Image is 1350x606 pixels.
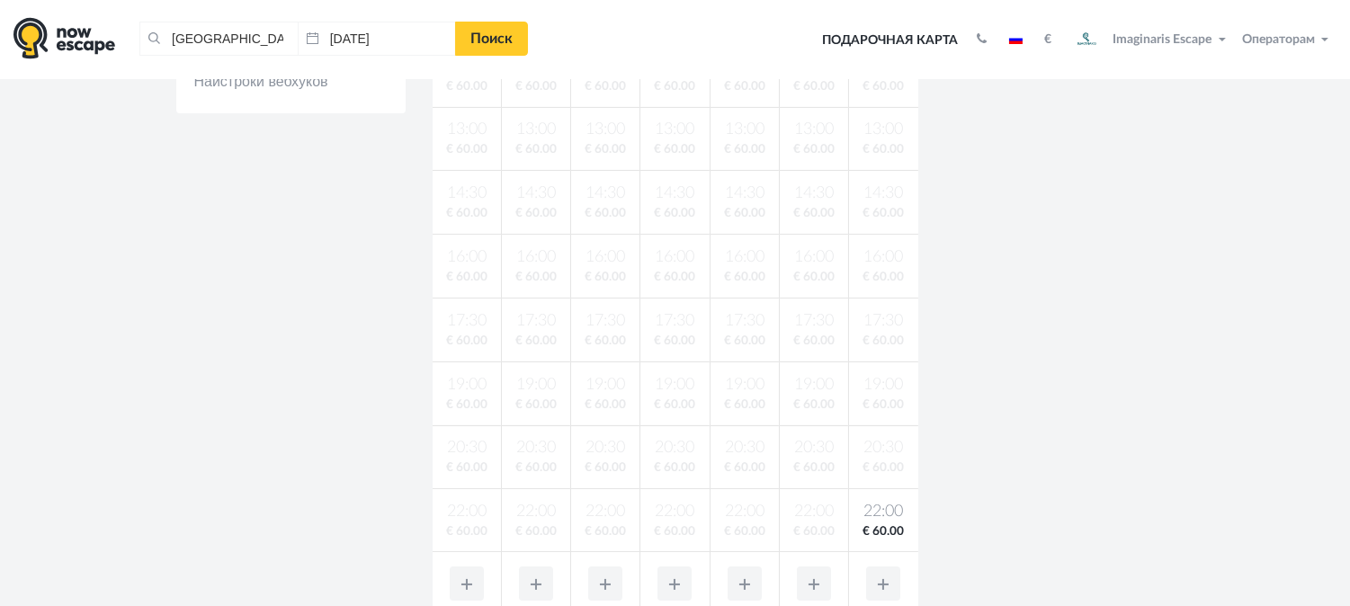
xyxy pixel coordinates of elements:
img: logo [13,17,115,59]
input: Город или название квеста [139,22,298,56]
a: Найстроки вебхуков [176,64,406,99]
strong: € [1044,33,1051,46]
span: 22:00 [853,501,915,523]
a: Подарочная карта [816,21,964,60]
span: Imaginaris Escape [1113,30,1212,46]
button: Операторам [1238,31,1337,49]
a: Поиск [455,22,528,56]
button: Imaginaris Escape [1065,22,1234,58]
img: ru.jpg [1009,35,1023,44]
span: Операторам [1242,33,1315,46]
span: € 60.00 [853,523,915,540]
button: € [1035,31,1060,49]
input: Дата [298,22,456,56]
